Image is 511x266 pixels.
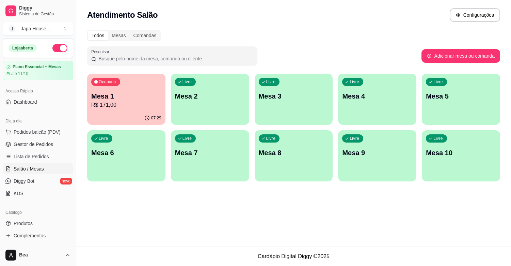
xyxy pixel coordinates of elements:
article: até 11/10 [11,71,28,76]
button: LivreMesa 4 [338,74,416,125]
p: 07:29 [151,115,161,121]
button: LivreMesa 2 [171,74,249,125]
p: Mesa 5 [426,91,496,101]
div: Comandas [130,31,160,40]
div: Dia a dia [3,116,73,127]
p: Ocupada [99,79,116,85]
p: Mesa 6 [91,148,161,158]
button: LivreMesa 10 [422,130,500,181]
button: Configurações [450,8,500,22]
p: Livre [182,136,192,141]
button: Select a team [3,22,73,35]
span: J [9,25,15,32]
a: Plano Essencial + Mesasaté 11/10 [3,61,73,80]
p: Mesa 4 [342,91,412,101]
p: R$ 171,00 [91,101,161,109]
button: LivreMesa 5 [422,74,500,125]
p: Livre [350,136,359,141]
p: Livre [433,79,443,85]
div: Mesas [108,31,129,40]
a: Produtos [3,218,73,229]
a: Salão / Mesas [3,163,73,174]
span: Bea [19,252,62,258]
div: Catálogo [3,207,73,218]
span: Complementos [14,232,46,239]
div: Todos [88,31,108,40]
span: Pedidos balcão (PDV) [14,129,61,135]
button: Pedidos balcão (PDV) [3,127,73,137]
p: Livre [99,136,108,141]
p: Livre [266,136,276,141]
button: LivreMesa 7 [171,130,249,181]
span: Gestor de Pedidos [14,141,53,148]
p: Mesa 2 [175,91,245,101]
button: Bea [3,247,73,263]
span: Dashboard [14,99,37,105]
h2: Atendimento Salão [87,10,158,20]
footer: Cardápio Digital Diggy © 2025 [76,247,511,266]
span: Produtos [14,220,33,227]
button: LivreMesa 8 [255,130,333,181]
button: LivreMesa 6 [87,130,165,181]
a: Dashboard [3,97,73,107]
span: Salão / Mesas [14,165,44,172]
a: KDS [3,188,73,199]
a: Lista de Pedidos [3,151,73,162]
button: LivreMesa 9 [338,130,416,181]
div: Japa House. ... [21,25,51,32]
span: Sistema de Gestão [19,11,70,17]
span: Diggy [19,5,70,11]
button: OcupadaMesa 1R$ 171,0007:29 [87,74,165,125]
button: Adicionar mesa ou comanda [421,49,500,63]
p: Mesa 8 [259,148,329,158]
a: Gestor de Pedidos [3,139,73,150]
p: Mesa 10 [426,148,496,158]
input: Pesquisar [96,55,253,62]
p: Mesa 3 [259,91,329,101]
span: KDS [14,190,23,197]
button: Alterar Status [52,44,67,52]
p: Livre [350,79,359,85]
a: Diggy Botnovo [3,176,73,187]
article: Plano Essencial + Mesas [13,64,61,70]
button: LivreMesa 3 [255,74,333,125]
div: Loja aberta [9,44,37,52]
p: Mesa 9 [342,148,412,158]
span: Lista de Pedidos [14,153,49,160]
p: Mesa 7 [175,148,245,158]
div: Acesso Rápido [3,86,73,97]
span: Diggy Bot [14,178,34,184]
a: Complementos [3,230,73,241]
p: Mesa 1 [91,91,161,101]
label: Pesquisar [91,49,112,55]
a: DiggySistema de Gestão [3,3,73,19]
p: Livre [182,79,192,85]
p: Livre [433,136,443,141]
p: Livre [266,79,276,85]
